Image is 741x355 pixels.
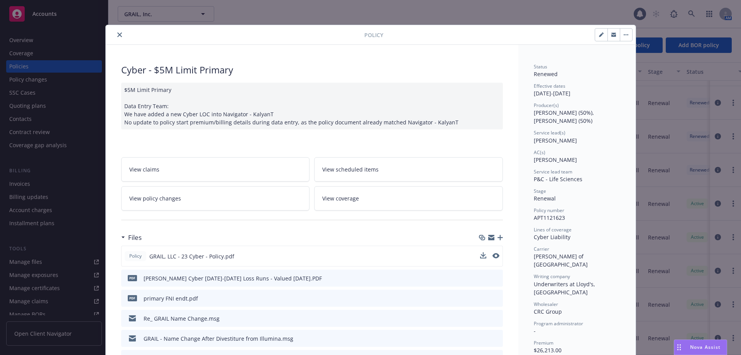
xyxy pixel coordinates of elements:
span: Wholesaler [534,301,558,307]
button: close [115,30,124,39]
span: Program administrator [534,320,583,327]
button: preview file [492,253,499,258]
div: GRAIL - Name Change After Divestiture from Illumina.msg [144,335,293,343]
div: [DATE] - [DATE] [534,83,620,97]
span: Producer(s) [534,102,559,109]
span: CRC Group [534,308,562,315]
span: Carrier [534,246,549,252]
span: Policy number [534,207,564,214]
div: Files [121,233,142,243]
span: View scheduled items [322,165,379,173]
a: View claims [121,157,310,182]
span: Status [534,63,547,70]
span: Cyber Liability [534,233,570,241]
button: preview file [493,335,500,343]
span: [PERSON_NAME] [534,156,577,163]
span: - [534,327,536,335]
span: Underwriters at Lloyd's, [GEOGRAPHIC_DATA] [534,280,597,296]
button: Nova Assist [674,340,727,355]
button: preview file [493,314,500,323]
button: preview file [493,294,500,302]
span: pdf [128,295,137,301]
button: download file [480,252,486,258]
span: P&C - Life Sciences [534,175,582,183]
span: View policy changes [129,194,181,202]
span: View claims [129,165,159,173]
span: View coverage [322,194,359,202]
button: preview file [493,274,500,282]
span: APT1121623 [534,214,565,221]
span: Effective dates [534,83,565,89]
div: [PERSON_NAME] Cyber [DATE]-[DATE] Loss Runs - Valued [DATE].PDF [144,274,322,282]
span: Service lead(s) [534,129,565,136]
span: [PERSON_NAME] of [GEOGRAPHIC_DATA] [534,253,588,268]
span: Premium [534,340,553,346]
span: [PERSON_NAME] [534,137,577,144]
span: $26,213.00 [534,347,562,354]
span: Service lead team [534,168,572,175]
span: Writing company [534,273,570,280]
span: Policy [364,31,383,39]
a: View coverage [314,186,503,211]
span: AC(s) [534,149,545,156]
span: GRAIL, LLC - 23 Cyber - Policy.pdf [149,252,234,260]
a: View policy changes [121,186,310,211]
div: Drag to move [674,340,684,355]
span: Policy [128,253,143,260]
button: download file [480,252,486,260]
a: View scheduled items [314,157,503,182]
div: primary FNI endt.pdf [144,294,198,302]
button: download file [480,335,487,343]
button: download file [480,294,487,302]
div: Cyber - $5M Limit Primary [121,63,503,76]
span: Renewed [534,70,558,78]
span: Stage [534,188,546,194]
button: download file [480,274,487,282]
div: $5M Limit Primary Data Entry Team: We have added a new Cyber LOC into Navigator - KalyanT No upda... [121,83,503,129]
div: Re_ GRAIL Name Change.msg [144,314,220,323]
span: Nova Assist [690,344,721,350]
span: Lines of coverage [534,226,572,233]
h3: Files [128,233,142,243]
span: [PERSON_NAME] (50%), [PERSON_NAME] (50%) [534,109,596,124]
button: download file [480,314,487,323]
span: Renewal [534,195,556,202]
span: PDF [128,275,137,281]
button: preview file [492,252,499,260]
